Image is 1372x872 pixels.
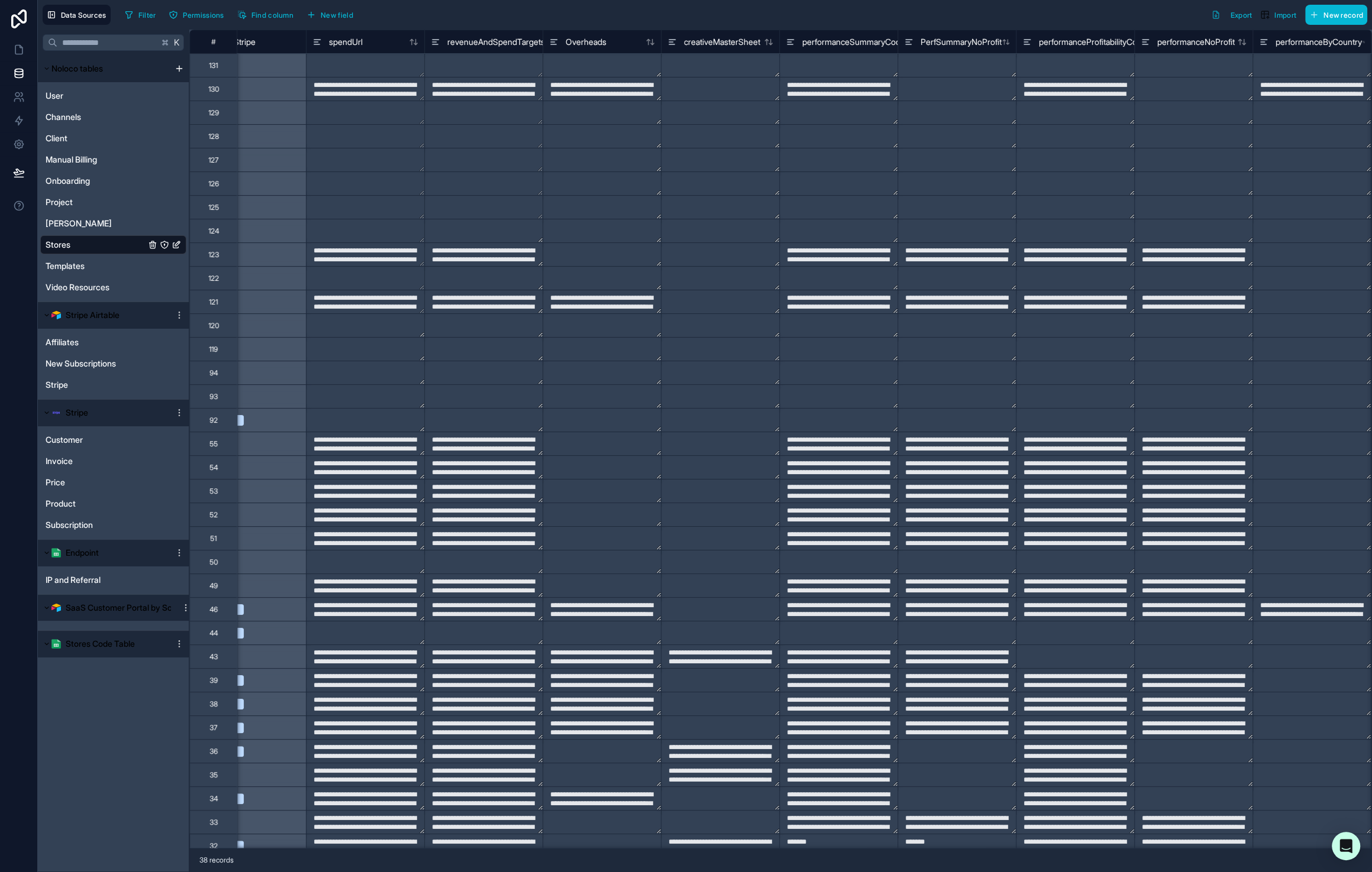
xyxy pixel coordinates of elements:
[138,11,156,20] span: Filter
[43,5,111,25] button: Data Sources
[209,676,218,685] div: 39
[208,132,219,141] div: 128
[208,179,219,189] div: 126
[209,605,218,614] div: 46
[209,699,218,709] div: 38
[447,36,545,48] span: revenueAndSpendTargets
[209,487,218,496] div: 53
[209,747,218,756] div: 36
[1300,5,1367,25] a: New record
[1256,5,1300,25] button: Import
[233,6,298,24] button: Find column
[209,392,218,401] div: 93
[209,463,218,472] div: 54
[199,855,234,865] span: 38 records
[209,818,218,827] div: 33
[921,36,1002,48] span: PerfSummaryNoProfit
[208,226,219,236] div: 124
[1305,5,1367,25] button: New record
[209,628,218,638] div: 44
[164,6,228,24] button: Permissions
[208,203,219,212] div: 125
[1274,11,1296,20] span: Import
[209,345,218,354] div: 119
[164,6,233,24] a: Permissions
[321,11,353,20] span: New field
[209,297,218,307] div: 121
[183,11,224,20] span: Permissions
[209,770,218,780] div: 35
[208,274,219,283] div: 122
[61,11,106,20] span: Data Sources
[1157,36,1235,48] span: performanceNoProfit
[684,36,760,48] span: creativeMasterSheet
[209,652,218,662] div: 43
[329,36,363,48] span: spendUrl
[802,36,905,48] span: performanceSummaryCode
[251,11,293,20] span: Find column
[209,439,218,449] div: 55
[1039,36,1147,48] span: performanceProfitabilityCode
[173,38,181,47] span: K
[208,321,219,330] div: 120
[1332,832,1360,860] div: Open Intercom Messenger
[199,37,228,46] div: #
[209,723,217,732] div: 37
[209,794,218,803] div: 34
[1207,5,1256,25] button: Export
[208,85,219,94] div: 130
[120,6,160,24] button: Filter
[566,36,606,48] span: Overheads
[209,841,218,851] div: 32
[302,6,357,24] button: New field
[210,534,217,543] div: 51
[209,368,218,378] div: 94
[209,61,218,70] div: 131
[1276,36,1362,48] span: performanceByCountry
[208,250,219,260] div: 123
[208,108,219,118] div: 129
[208,155,218,165] div: 127
[1230,11,1252,20] span: Export
[209,510,218,520] div: 52
[1323,11,1363,20] span: New record
[209,581,218,591] div: 49
[209,416,218,425] div: 92
[209,557,218,567] div: 50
